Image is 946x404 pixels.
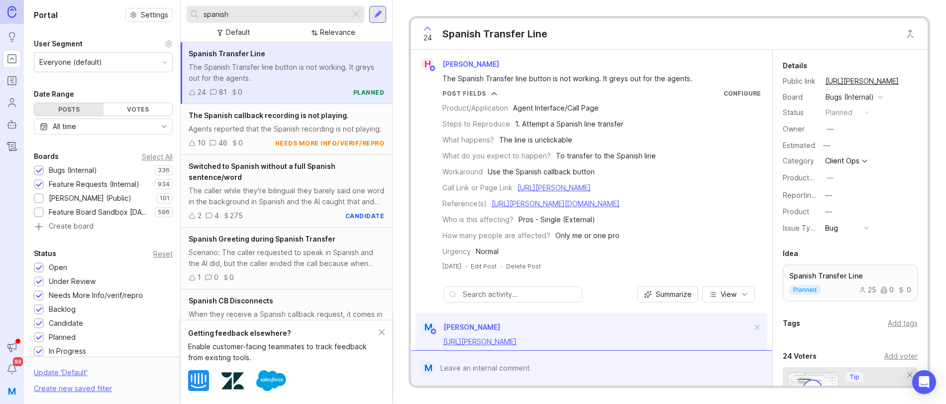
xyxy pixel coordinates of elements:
div: Only me or one pro [555,230,620,241]
a: Roadmaps [3,72,21,90]
span: 99 [13,357,23,366]
div: [PERSON_NAME] (Public) [49,193,131,204]
div: All time [53,121,76,132]
img: member badge [430,328,437,335]
div: — [827,172,834,183]
span: [PERSON_NAME] [442,60,499,68]
div: 10 [198,137,206,148]
div: Feature Requests (Internal) [49,179,139,190]
div: 1. Attempt a Spanish line transfer [515,119,624,130]
div: H [421,58,434,71]
img: Canny Home [7,6,16,17]
a: Spanish Greeting during Spanish TransferScenario: The caller requested to speak in Spanish and th... [181,228,392,289]
div: planned [826,107,852,118]
img: Salesforce logo [256,366,286,396]
div: How many people are affected? [442,230,550,241]
div: Reference(s) [442,198,487,209]
a: M[PERSON_NAME] [416,321,500,334]
div: 1 [198,272,201,283]
div: Add tags [888,318,918,329]
span: Spanish Transfer Line [189,49,265,58]
p: planned [793,286,817,294]
div: Select All [142,154,173,159]
div: 0 [238,87,242,98]
div: The Spanish Transfer line button is not working. It greys out for the agents. [189,62,384,84]
div: What do you expect to happen? [442,150,551,161]
button: Settings [125,8,173,22]
label: ProductboardID [783,173,836,182]
div: M [422,321,435,334]
div: needs more info/verif/repro [275,139,385,147]
div: 46 [218,137,227,148]
div: Candidate [49,318,83,329]
a: [DATE] [442,262,461,270]
div: 25 [859,286,876,293]
div: planned [353,88,385,97]
div: Workaround [442,166,483,177]
div: Date Range [34,88,74,100]
a: [URL][PERSON_NAME] [443,337,517,346]
div: 4 [214,210,219,221]
div: Posts [34,103,104,116]
div: 2 [198,210,202,221]
span: [PERSON_NAME] [443,323,500,331]
input: Search activity... [463,289,577,300]
div: Urgency [442,246,471,257]
div: 275 [230,210,243,221]
p: Tip [849,373,859,381]
div: Backlog [49,304,76,315]
div: Owner [783,124,818,135]
div: 0 [880,286,894,293]
a: Portal [3,50,21,68]
button: Close button [900,24,920,44]
div: The line is unclickable [499,135,572,145]
div: 24 [198,87,206,98]
button: Summarize [637,286,698,302]
div: — [820,139,833,152]
div: Open [49,262,67,273]
div: 0 [214,272,218,283]
a: [URL][PERSON_NAME] [518,183,591,192]
p: Spanish Transfer Line [789,271,911,281]
div: Agents reported that the Spanish recording is not playing. [189,124,384,135]
div: Details [783,60,807,72]
label: Product [783,207,809,216]
h1: Portal [34,9,58,21]
div: Edit Post [471,262,497,270]
a: Configure [724,90,761,97]
a: Autopilot [3,116,21,134]
img: Intercom logo [188,370,209,391]
div: Category [783,155,818,166]
a: [URL][PERSON_NAME][DOMAIN_NAME] [492,199,620,208]
span: Summarize [656,289,692,299]
div: 81 [219,87,227,98]
button: View [702,286,755,302]
div: Tags [783,317,800,329]
div: Create new saved filter [34,383,112,394]
button: Announcements [3,338,21,356]
div: Spanish Transfer Line [442,27,547,41]
div: M [422,362,434,375]
a: Create board [34,223,173,232]
div: Status [783,107,818,118]
div: Product/Application [442,103,508,114]
button: M [3,382,21,400]
span: Settings [141,10,168,20]
div: Reset [153,251,173,257]
img: Zendesk logo [221,370,244,392]
div: Delete Post [506,262,541,270]
div: Normal [476,246,499,257]
div: What happens? [442,135,494,145]
a: Users [3,94,21,112]
div: Idea [783,248,798,260]
div: Bugs (Internal) [826,92,874,103]
div: Post Fields [442,89,486,98]
div: Bugs (Internal) [49,165,97,176]
div: The caller while they're bilingual they barely said one word in the background in Spanish and the... [189,185,384,207]
span: Spanish CB Disconnects [189,296,273,305]
a: Changelog [3,137,21,155]
div: Scenario: The caller requested to speak in Spanish and the AI did, but the caller ended the call ... [189,247,384,269]
a: H[PERSON_NAME] [415,58,507,71]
